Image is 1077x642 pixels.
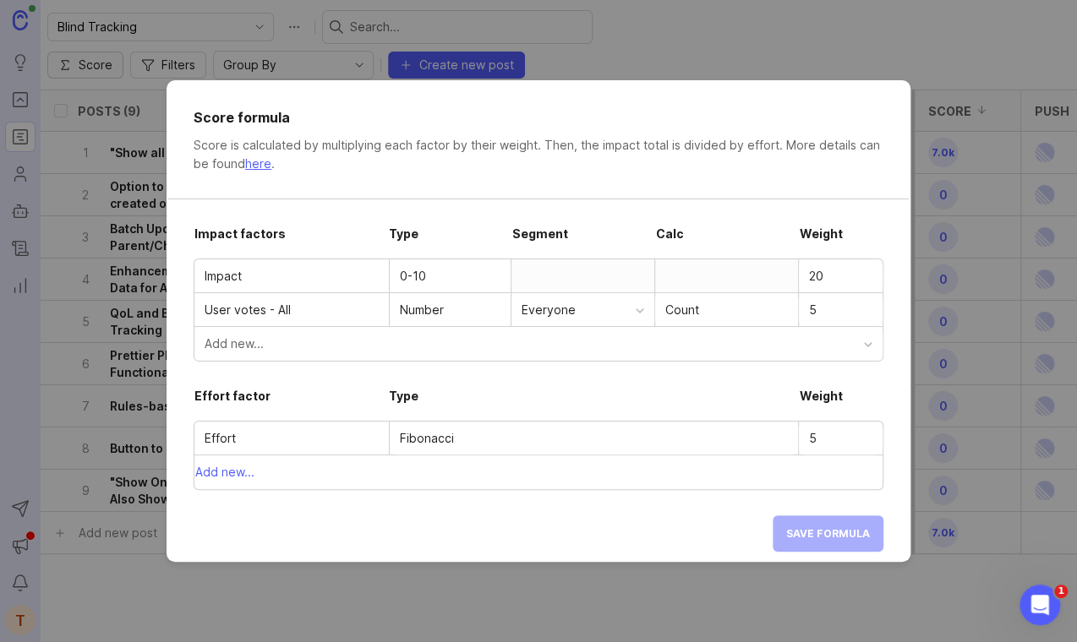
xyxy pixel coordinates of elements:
div: Fibonacci [400,429,788,448]
div: Impact factors [194,225,388,258]
span: Add new... [195,464,254,481]
div: 0-10 [400,267,500,286]
span: 1 [1054,585,1068,598]
div: Everyone [522,301,636,319]
div: Score formula [194,107,883,128]
div: Weight [799,225,883,258]
div: Count [665,301,788,319]
div: Effort factor [194,387,388,421]
a: here [245,156,271,171]
div: Calc [655,225,799,258]
div: Add new... [205,335,864,353]
div: Number [390,301,454,319]
button: Add new... [194,455,883,489]
div: Weight [799,387,883,421]
div: Segment [511,225,655,258]
iframe: Intercom live chat [1020,585,1060,625]
div: Score is calculated by multiplying each factor by their weight. Then, the impact total is divided... [194,136,883,173]
div: Type [388,387,799,421]
div: Type [388,225,511,258]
